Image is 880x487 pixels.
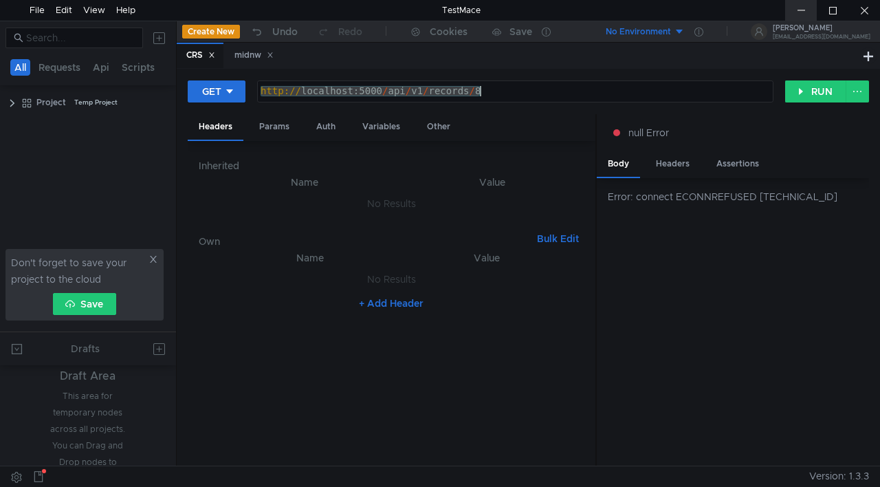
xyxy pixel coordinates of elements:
[416,114,461,140] div: Other
[305,114,346,140] div: Auth
[221,250,400,266] th: Name
[272,23,298,40] div: Undo
[608,189,869,204] div: Error: connect ECONNREFUSED [TECHNICAL_ID]
[11,255,146,288] span: Don't forget to save your project to the cloud
[531,230,584,247] button: Bulk Edit
[186,48,215,63] div: CRS
[210,174,400,191] th: Name
[10,59,30,76] button: All
[53,293,116,315] button: Save
[705,151,770,177] div: Assertions
[199,233,531,250] h6: Own
[367,273,416,285] nz-embed-empty: No Results
[188,80,245,102] button: GET
[234,48,274,63] div: midnw
[367,197,416,210] nz-embed-empty: No Results
[248,114,300,140] div: Params
[628,125,669,140] span: null Error
[785,80,846,102] button: RUN
[307,21,372,42] button: Redo
[400,174,584,191] th: Value
[351,114,411,140] div: Variables
[430,23,467,40] div: Cookies
[202,84,221,99] div: GET
[74,92,118,113] div: Temp Project
[240,21,307,42] button: Undo
[36,92,66,113] div: Project
[773,25,870,32] div: [PERSON_NAME]
[71,340,100,357] div: Drafts
[34,59,85,76] button: Requests
[188,114,243,141] div: Headers
[509,27,532,36] div: Save
[809,466,869,486] span: Version: 1.3.3
[773,34,870,39] div: [EMAIL_ADDRESS][DOMAIN_NAME]
[89,59,113,76] button: Api
[400,250,573,266] th: Value
[199,158,584,174] h6: Inherited
[353,295,429,312] button: + Add Header
[182,25,240,39] button: Create New
[338,23,362,40] div: Redo
[606,25,671,39] div: No Environment
[118,59,159,76] button: Scripts
[645,151,701,177] div: Headers
[597,151,640,178] div: Body
[589,21,685,43] button: No Environment
[26,30,135,45] input: Search...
